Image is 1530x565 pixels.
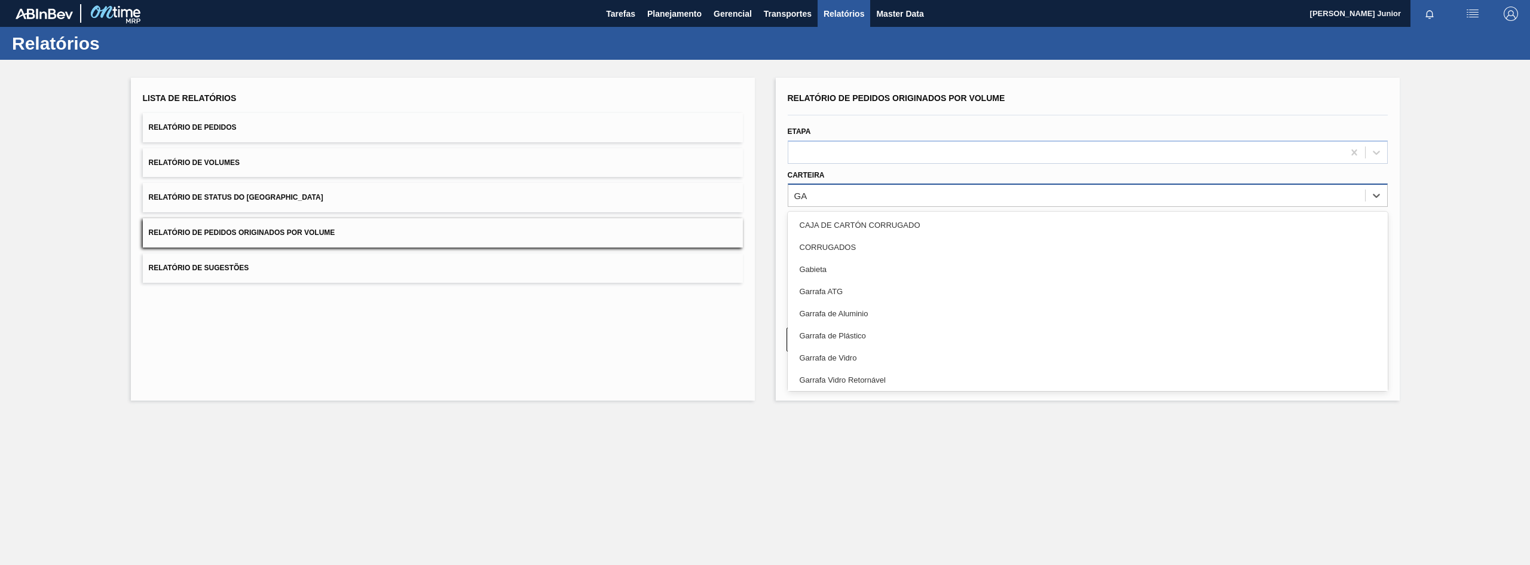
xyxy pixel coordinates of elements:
[876,7,923,21] span: Master Data
[788,325,1388,347] div: Garrafa de Plástico
[16,8,73,19] img: TNhmsLtSVTkK8tSr43FrP2fwEKptu5GPRR3wAAAABJRU5ErkJggg==
[647,7,702,21] span: Planejamento
[143,218,743,248] button: Relatório de Pedidos Originados por Volume
[149,193,323,201] span: Relatório de Status do [GEOGRAPHIC_DATA]
[787,328,1082,352] button: Limpar
[788,127,811,136] label: Etapa
[788,369,1388,391] div: Garrafa Vidro Retornável
[143,113,743,142] button: Relatório de Pedidos
[788,280,1388,303] div: Garrafa ATG
[149,264,249,272] span: Relatório de Sugestões
[788,303,1388,325] div: Garrafa de Aluminio
[788,236,1388,258] div: CORRUGADOS
[149,158,240,167] span: Relatório de Volumes
[1504,7,1518,21] img: Logout
[143,93,237,103] span: Lista de Relatórios
[143,254,743,283] button: Relatório de Sugestões
[1410,5,1449,22] button: Notificações
[824,7,864,21] span: Relatórios
[714,7,752,21] span: Gerencial
[143,183,743,212] button: Relatório de Status do [GEOGRAPHIC_DATA]
[1465,7,1480,21] img: userActions
[788,258,1388,280] div: Gabieta
[788,347,1388,369] div: Garrafa de Vidro
[606,7,635,21] span: Tarefas
[788,171,825,179] label: Carteira
[149,123,237,132] span: Relatório de Pedidos
[764,7,812,21] span: Transportes
[12,36,224,50] h1: Relatórios
[788,214,1388,236] div: CAJA DE CARTÓN CORRUGADO
[149,228,335,237] span: Relatório de Pedidos Originados por Volume
[788,93,1005,103] span: Relatório de Pedidos Originados por Volume
[143,148,743,178] button: Relatório de Volumes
